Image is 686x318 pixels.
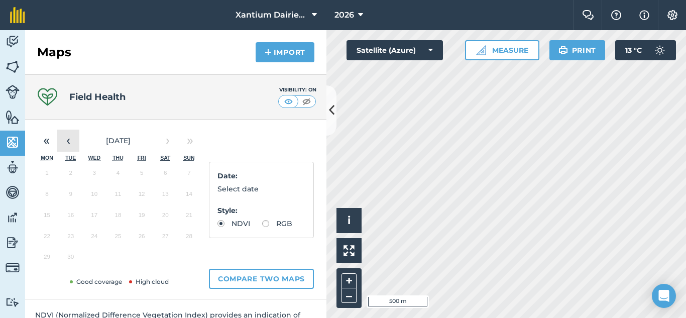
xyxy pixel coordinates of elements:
[217,220,250,227] label: NDVI
[341,288,357,303] button: –
[41,155,53,161] abbr: Monday
[59,165,82,186] button: 2 September 2025
[549,40,606,60] button: Print
[106,207,130,228] button: 18 September 2025
[106,228,130,249] button: 25 September 2025
[282,96,295,107] img: svg+xml;base64,PHN2ZyB4bWxucz0iaHR0cDovL3d3dy53My5vcmcvMjAwMC9zdmciIHdpZHRoPSI1MCIgaGVpZ2h0PSI0MC...
[130,165,154,186] button: 5 September 2025
[6,261,20,275] img: svg+xml;base64,PD94bWwgdmVyc2lvbj0iMS4wIiBlbmNvZGluZz0idXRmLTgiPz4KPCEtLSBHZW5lcmF0b3I6IEFkb2JlIE...
[88,155,101,161] abbr: Wednesday
[112,155,124,161] abbr: Thursday
[348,214,351,227] span: i
[35,186,59,207] button: 8 September 2025
[217,171,238,180] strong: Date :
[236,9,308,21] span: Xantium Dairies [GEOGRAPHIC_DATA]
[35,249,59,270] button: 29 September 2025
[69,90,126,104] h4: Field Health
[106,186,130,207] button: 11 September 2025
[79,130,157,152] button: [DATE]
[300,96,313,107] img: svg+xml;base64,PHN2ZyB4bWxucz0iaHR0cDovL3d3dy53My5vcmcvMjAwMC9zdmciIHdpZHRoPSI1MCIgaGVpZ2h0PSI0MC...
[209,269,314,289] button: Compare two maps
[154,228,177,249] button: 27 September 2025
[639,9,649,21] img: svg+xml;base64,PHN2ZyB4bWxucz0iaHR0cDovL3d3dy53My5vcmcvMjAwMC9zdmciIHdpZHRoPSIxNyIgaGVpZ2h0PSIxNy...
[177,228,201,249] button: 28 September 2025
[344,245,355,256] img: Four arrows, one pointing top left, one top right, one bottom right and the last bottom left
[59,249,82,270] button: 30 September 2025
[106,165,130,186] button: 4 September 2025
[278,86,316,94] div: Visibility: On
[341,273,357,288] button: +
[582,10,594,20] img: Two speech bubbles overlapping with the left bubble in the forefront
[154,207,177,228] button: 20 September 2025
[68,278,122,285] span: Good coverage
[59,207,82,228] button: 16 September 2025
[666,10,678,20] img: A cog icon
[82,165,106,186] button: 3 September 2025
[127,278,169,285] span: High cloud
[625,40,642,60] span: 13 ° C
[6,135,20,150] img: svg+xml;base64,PHN2ZyB4bWxucz0iaHR0cDovL3d3dy53My5vcmcvMjAwMC9zdmciIHdpZHRoPSI1NiIgaGVpZ2h0PSI2MC...
[59,186,82,207] button: 9 September 2025
[6,59,20,74] img: svg+xml;base64,PHN2ZyB4bWxucz0iaHR0cDovL3d3dy53My5vcmcvMjAwMC9zdmciIHdpZHRoPSI1NiIgaGVpZ2h0PSI2MC...
[160,155,170,161] abbr: Saturday
[154,186,177,207] button: 13 September 2025
[82,207,106,228] button: 17 September 2025
[476,45,486,55] img: Ruler icon
[154,165,177,186] button: 6 September 2025
[177,186,201,207] button: 14 September 2025
[6,297,20,307] img: svg+xml;base64,PD94bWwgdmVyc2lvbj0iMS4wIiBlbmNvZGluZz0idXRmLTgiPz4KPCEtLSBHZW5lcmF0b3I6IEFkb2JlIE...
[262,220,292,227] label: RGB
[465,40,539,60] button: Measure
[558,44,568,56] img: svg+xml;base64,PHN2ZyB4bWxucz0iaHR0cDovL3d3dy53My5vcmcvMjAwMC9zdmciIHdpZHRoPSIxOSIgaGVpZ2h0PSIyNC...
[35,207,59,228] button: 15 September 2025
[65,155,76,161] abbr: Tuesday
[615,40,676,60] button: 13 °C
[179,130,201,152] button: »
[6,85,20,99] img: svg+xml;base64,PD94bWwgdmVyc2lvbj0iMS4wIiBlbmNvZGluZz0idXRmLTgiPz4KPCEtLSBHZW5lcmF0b3I6IEFkb2JlIE...
[177,165,201,186] button: 7 September 2025
[6,34,20,49] img: svg+xml;base64,PD94bWwgdmVyc2lvbj0iMS4wIiBlbmNvZGluZz0idXRmLTgiPz4KPCEtLSBHZW5lcmF0b3I6IEFkb2JlIE...
[35,165,59,186] button: 1 September 2025
[130,186,154,207] button: 12 September 2025
[334,9,354,21] span: 2026
[57,130,79,152] button: ‹
[35,228,59,249] button: 22 September 2025
[106,136,131,145] span: [DATE]
[6,160,20,175] img: svg+xml;base64,PD94bWwgdmVyc2lvbj0iMS4wIiBlbmNvZGluZz0idXRmLTgiPz4KPCEtLSBHZW5lcmF0b3I6IEFkb2JlIE...
[183,155,194,161] abbr: Sunday
[650,40,670,60] img: svg+xml;base64,PD94bWwgdmVyc2lvbj0iMS4wIiBlbmNvZGluZz0idXRmLTgiPz4KPCEtLSBHZW5lcmF0b3I6IEFkb2JlIE...
[37,44,71,60] h2: Maps
[59,228,82,249] button: 23 September 2025
[138,155,146,161] abbr: Friday
[10,7,25,23] img: fieldmargin Logo
[217,183,305,194] p: Select date
[177,207,201,228] button: 21 September 2025
[6,110,20,125] img: svg+xml;base64,PHN2ZyB4bWxucz0iaHR0cDovL3d3dy53My5vcmcvMjAwMC9zdmciIHdpZHRoPSI1NiIgaGVpZ2h0PSI2MC...
[157,130,179,152] button: ›
[6,185,20,200] img: svg+xml;base64,PD94bWwgdmVyc2lvbj0iMS4wIiBlbmNvZGluZz0idXRmLTgiPz4KPCEtLSBHZW5lcmF0b3I6IEFkb2JlIE...
[35,130,57,152] button: «
[336,208,362,233] button: i
[6,210,20,225] img: svg+xml;base64,PD94bWwgdmVyc2lvbj0iMS4wIiBlbmNvZGluZz0idXRmLTgiPz4KPCEtLSBHZW5lcmF0b3I6IEFkb2JlIE...
[256,42,314,62] button: Import
[6,235,20,250] img: svg+xml;base64,PD94bWwgdmVyc2lvbj0iMS4wIiBlbmNvZGluZz0idXRmLTgiPz4KPCEtLSBHZW5lcmF0b3I6IEFkb2JlIE...
[217,206,238,215] strong: Style :
[82,228,106,249] button: 24 September 2025
[265,46,272,58] img: svg+xml;base64,PHN2ZyB4bWxucz0iaHR0cDovL3d3dy53My5vcmcvMjAwMC9zdmciIHdpZHRoPSIxNCIgaGVpZ2h0PSIyNC...
[130,207,154,228] button: 19 September 2025
[130,228,154,249] button: 26 September 2025
[347,40,443,60] button: Satellite (Azure)
[82,186,106,207] button: 10 September 2025
[610,10,622,20] img: A question mark icon
[652,284,676,308] div: Open Intercom Messenger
